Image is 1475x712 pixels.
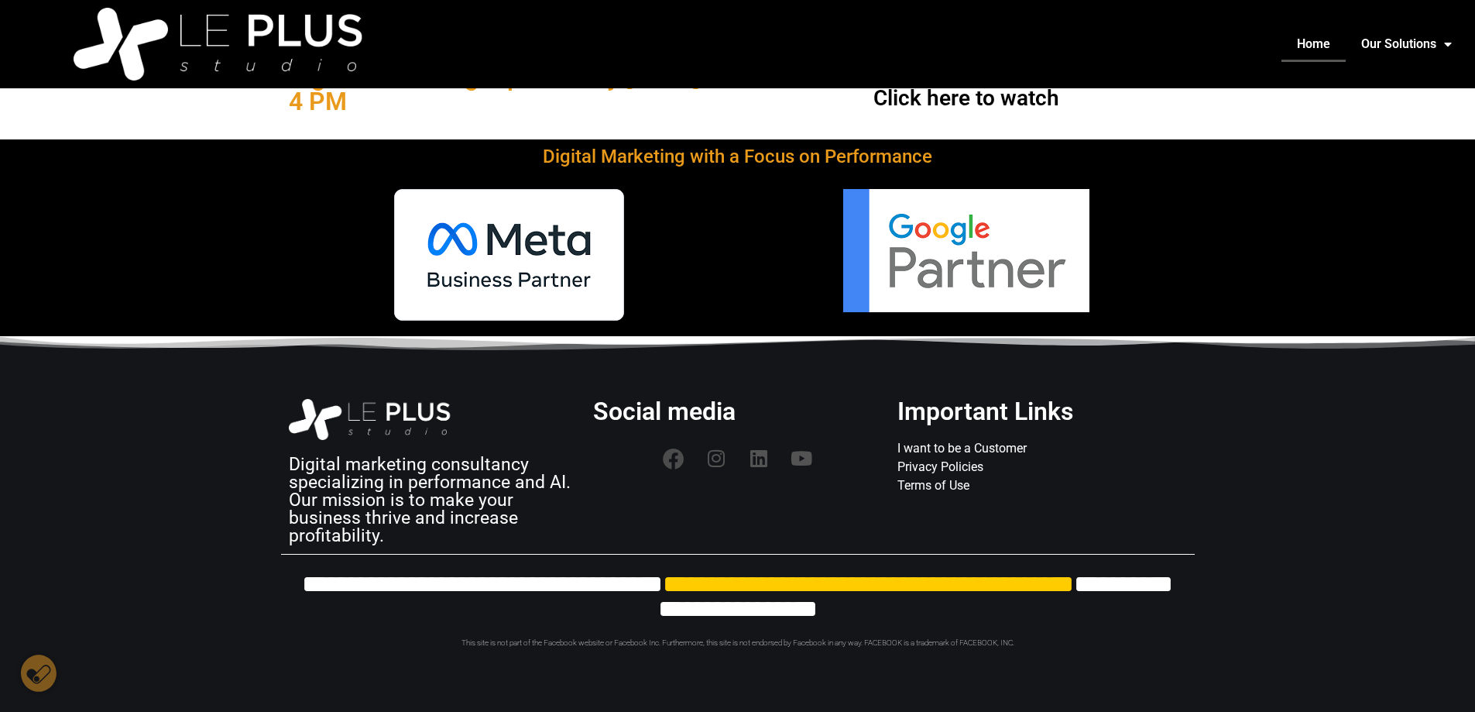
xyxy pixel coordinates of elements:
[897,441,1027,456] font: I want to be a Customer
[593,397,736,426] font: Social media
[465,26,1467,62] nav: Menu
[1346,26,1467,62] a: Our Solutions
[897,458,1186,476] a: Privacy Policies
[289,399,462,440] img: logo_le_plus_studio_branco
[461,638,1014,647] font: This site is not part of the Facebook website or Facebook Inc. Furthermore, this site is not endo...
[873,85,1059,111] a: Click here to watch
[1281,26,1346,62] a: Home
[897,459,983,474] font: Privacy Policies
[897,397,1073,426] font: Important Links
[1297,36,1330,51] font: Home
[543,146,932,167] a: Digital Marketing with a Focus on Performance
[897,478,969,493] font: Terms of Use
[289,454,571,546] font: Digital marketing consultancy specializing in performance and AI. Our mission is to make your bus...
[74,8,382,81] img: logo_le_plus_studio_branco
[843,189,1089,312] img: marketing_digital_le_plus_studio_selo-google-partner
[897,439,1186,458] a: I want to be a Customer
[1361,36,1436,51] font: Our Solutions
[394,189,624,321] img: marketing_digital_le_plus_studio_selo-meta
